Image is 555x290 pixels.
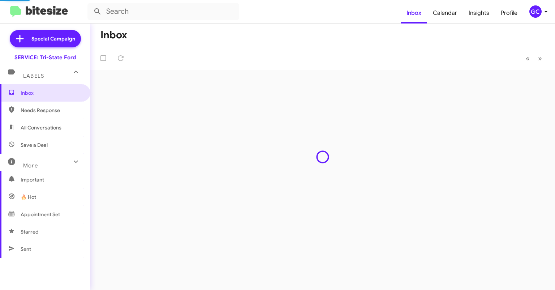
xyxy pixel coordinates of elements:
[23,73,44,79] span: Labels
[534,51,546,66] button: Next
[31,35,75,42] span: Special Campaign
[21,176,82,183] span: Important
[21,141,48,149] span: Save a Deal
[21,228,39,235] span: Starred
[522,51,546,66] nav: Page navigation example
[21,124,61,131] span: All Conversations
[523,5,547,18] button: GC
[21,193,36,201] span: 🔥 Hot
[21,246,31,253] span: Sent
[526,54,530,63] span: «
[521,51,534,66] button: Previous
[21,211,60,218] span: Appointment Set
[529,5,542,18] div: GC
[100,29,127,41] h1: Inbox
[538,54,542,63] span: »
[401,3,427,24] a: Inbox
[23,162,38,169] span: More
[14,54,76,61] div: SERVICE: Tri-State Ford
[21,107,82,114] span: Needs Response
[10,30,81,47] a: Special Campaign
[495,3,523,24] a: Profile
[87,3,239,20] input: Search
[21,89,82,97] span: Inbox
[463,3,495,24] a: Insights
[427,3,463,24] a: Calendar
